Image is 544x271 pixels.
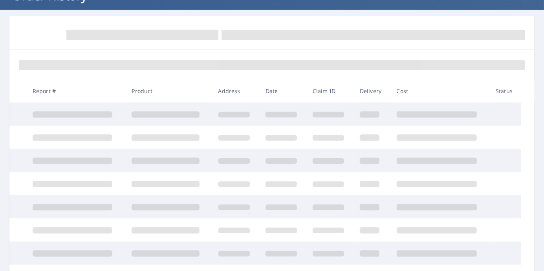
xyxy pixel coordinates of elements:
[26,79,126,103] th: Report #
[125,79,212,103] th: Product
[259,79,306,103] th: Date
[354,79,390,103] th: Delivery
[489,79,521,103] th: Status
[306,79,354,103] th: Claim ID
[212,79,259,103] th: Address
[390,79,490,103] th: Cost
